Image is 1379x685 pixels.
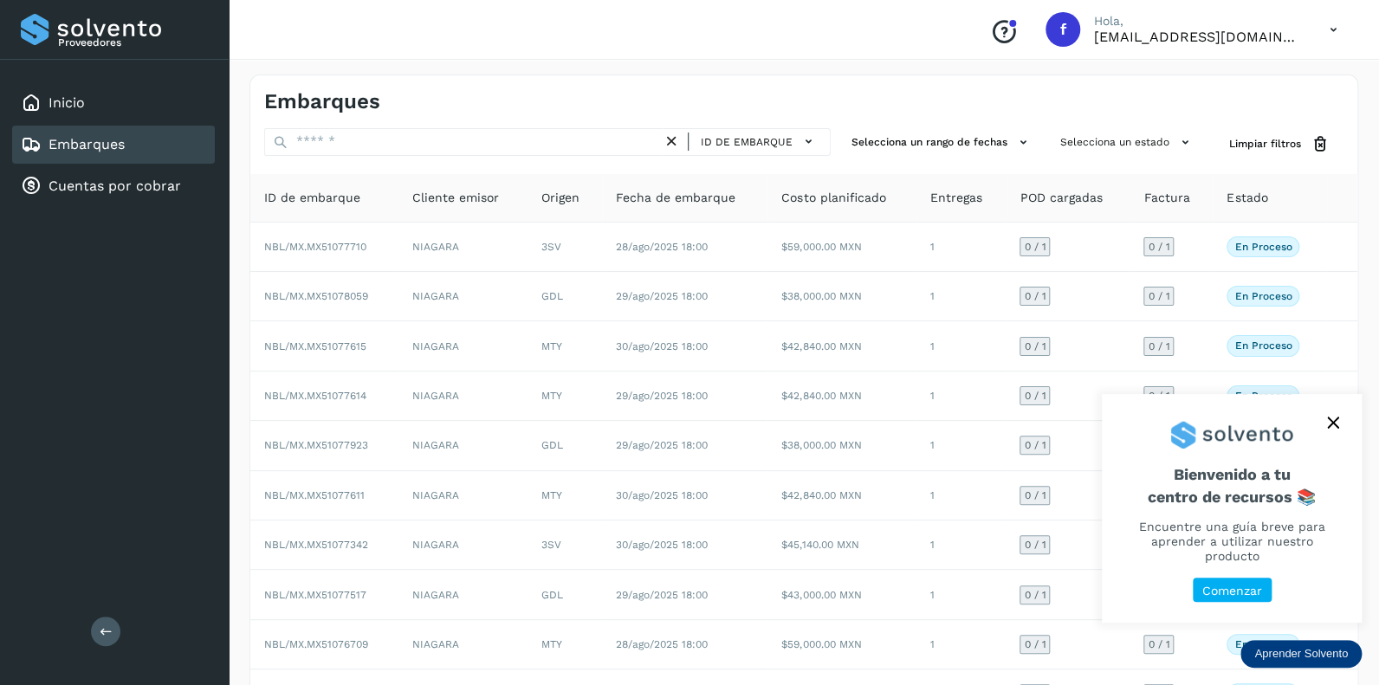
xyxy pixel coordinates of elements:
[1123,488,1341,507] p: centro de recursos 📚
[398,620,528,669] td: NIAGARA
[616,539,708,551] span: 30/ago/2025 18:00
[1254,647,1348,661] p: Aprender Solvento
[49,94,85,111] a: Inicio
[767,520,916,570] td: $45,140.00 MXN
[12,84,215,122] div: Inicio
[1024,639,1046,649] span: 0 / 1
[767,570,916,619] td: $43,000.00 MXN
[1102,394,1362,623] div: Aprender Solvento
[616,340,708,352] span: 30/ago/2025 18:00
[696,129,823,154] button: ID de embarque
[1148,391,1169,401] span: 0 / 1
[767,471,916,520] td: $42,840.00 MXN
[12,167,215,205] div: Cuentas por cobrar
[1123,465,1341,506] span: Bienvenido a tu
[398,471,528,520] td: NIAGARA
[58,36,208,48] p: Proveedores
[264,290,368,302] span: NBL/MX.MX51078059
[1148,242,1169,252] span: 0 / 1
[398,372,528,421] td: NIAGARA
[1193,578,1272,603] button: Comenzar
[1024,590,1046,600] span: 0 / 1
[1024,242,1046,252] span: 0 / 1
[528,620,602,669] td: MTY
[264,638,368,650] span: NBL/MX.MX51076709
[1202,584,1262,598] p: Comenzar
[528,421,602,470] td: GDL
[767,272,916,321] td: $38,000.00 MXN
[767,421,916,470] td: $38,000.00 MXN
[528,570,602,619] td: GDL
[398,570,528,619] td: NIAGARA
[1234,638,1292,650] p: En proceso
[1020,189,1102,207] span: POD cargadas
[528,520,602,570] td: 3SV
[1024,490,1046,501] span: 0 / 1
[616,390,708,402] span: 29/ago/2025 18:00
[916,272,1007,321] td: 1
[616,290,708,302] span: 29/ago/2025 18:00
[1094,14,1302,29] p: Hola,
[398,421,528,470] td: NIAGARA
[1143,189,1189,207] span: Factura
[49,178,181,194] a: Cuentas por cobrar
[781,189,885,207] span: Costo planificado
[1148,291,1169,301] span: 0 / 1
[1240,640,1362,668] div: Aprender Solvento
[1024,391,1046,401] span: 0 / 1
[264,539,368,551] span: NBL/MX.MX51077342
[616,589,708,601] span: 29/ago/2025 18:00
[916,421,1007,470] td: 1
[541,189,579,207] span: Origen
[1053,128,1201,157] button: Selecciona un estado
[528,471,602,520] td: MTY
[1215,128,1343,160] button: Limpiar filtros
[528,321,602,371] td: MTY
[1148,341,1169,352] span: 0 / 1
[528,372,602,421] td: MTY
[767,620,916,669] td: $59,000.00 MXN
[916,223,1007,272] td: 1
[616,189,735,207] span: Fecha de embarque
[1234,290,1292,302] p: En proceso
[616,489,708,501] span: 30/ago/2025 18:00
[930,189,982,207] span: Entregas
[767,223,916,272] td: $59,000.00 MXN
[49,136,125,152] a: Embarques
[264,489,365,501] span: NBL/MX.MX51077611
[1229,136,1301,152] span: Limpiar filtros
[916,372,1007,421] td: 1
[398,272,528,321] td: NIAGARA
[264,241,366,253] span: NBL/MX.MX51077710
[264,589,366,601] span: NBL/MX.MX51077517
[264,439,368,451] span: NBL/MX.MX51077923
[616,241,708,253] span: 28/ago/2025 18:00
[916,321,1007,371] td: 1
[916,570,1007,619] td: 1
[1024,291,1046,301] span: 0 / 1
[1148,639,1169,649] span: 0 / 1
[616,638,708,650] span: 28/ago/2025 18:00
[12,126,215,164] div: Embarques
[1024,440,1046,450] span: 0 / 1
[1123,520,1341,563] p: Encuentre una guía breve para aprender a utilizar nuestro producto
[528,272,602,321] td: GDL
[1024,540,1046,550] span: 0 / 1
[767,321,916,371] td: $42,840.00 MXN
[916,620,1007,669] td: 1
[1227,189,1267,207] span: Estado
[398,520,528,570] td: NIAGARA
[701,134,793,150] span: ID de embarque
[1320,410,1346,436] button: close,
[916,471,1007,520] td: 1
[264,390,366,402] span: NBL/MX.MX51077614
[1094,29,1302,45] p: facturacion@logisticafbr.com.mx
[412,189,499,207] span: Cliente emisor
[264,340,366,352] span: NBL/MX.MX51077615
[1234,390,1292,402] p: En proceso
[916,520,1007,570] td: 1
[1024,341,1046,352] span: 0 / 1
[264,189,360,207] span: ID de embarque
[1234,241,1292,253] p: En proceso
[616,439,708,451] span: 29/ago/2025 18:00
